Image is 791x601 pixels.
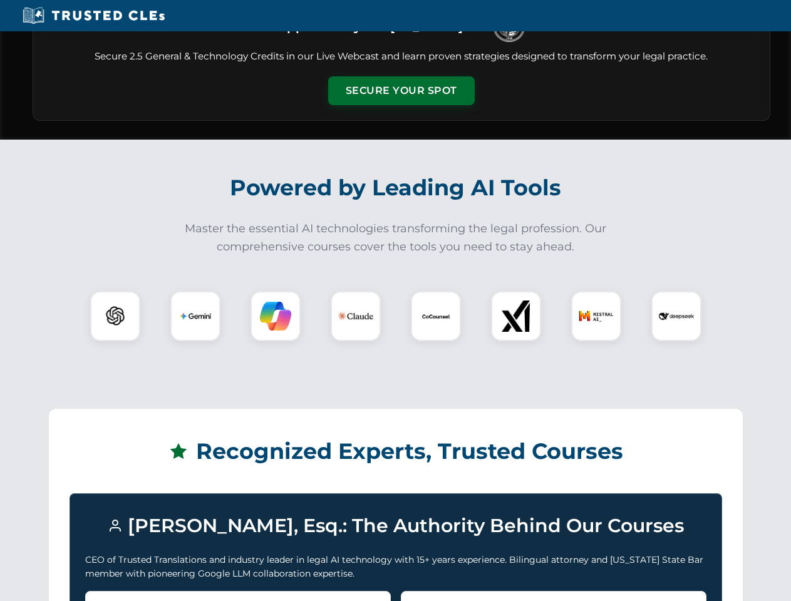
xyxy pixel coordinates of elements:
[85,509,706,543] h3: [PERSON_NAME], Esq.: The Authority Behind Our Courses
[338,299,373,334] img: Claude Logo
[90,291,140,341] div: ChatGPT
[97,298,133,334] img: ChatGPT Logo
[420,300,452,332] img: CoCounsel Logo
[251,291,301,341] div: Copilot
[571,291,621,341] div: Mistral AI
[170,291,220,341] div: Gemini
[48,49,755,64] p: Secure 2.5 General & Technology Credits in our Live Webcast and learn proven strategies designed ...
[19,6,168,25] img: Trusted CLEs
[180,300,211,332] img: Gemini Logo
[500,300,532,332] img: xAI Logo
[411,291,461,341] div: CoCounsel
[70,429,722,473] h2: Recognized Experts, Trusted Courses
[579,299,614,334] img: Mistral AI Logo
[49,166,743,210] h2: Powered by Leading AI Tools
[331,291,381,341] div: Claude
[260,300,291,332] img: Copilot Logo
[651,291,701,341] div: DeepSeek
[328,76,475,105] button: Secure Your Spot
[491,291,541,341] div: xAI
[177,220,615,256] p: Master the essential AI technologies transforming the legal profession. Our comprehensive courses...
[659,299,694,334] img: DeepSeek Logo
[85,553,706,581] p: CEO of Trusted Translations and industry leader in legal AI technology with 15+ years experience....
